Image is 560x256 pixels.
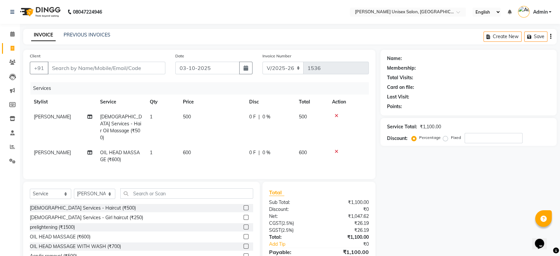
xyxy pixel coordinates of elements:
img: logo [17,3,62,21]
span: CGST [269,220,281,226]
div: Service Total: [387,123,417,130]
th: Service [96,95,146,109]
button: Create New [483,32,522,42]
span: OIL HEAD MASSAGE (₹600) [100,150,140,162]
div: OIL HEAD MASSAGE WITH WASH (₹700) [30,243,121,250]
th: Total [295,95,328,109]
label: Percentage [419,135,440,141]
img: Admin [518,6,530,18]
div: ₹26.19 [319,220,374,227]
button: Save [524,32,547,42]
span: 2.5% [282,227,292,233]
label: Fixed [451,135,461,141]
div: Payable: [264,248,319,256]
div: ₹1,047.62 [319,213,374,220]
div: Name: [387,55,402,62]
div: Net: [264,213,319,220]
label: Invoice Number [262,53,291,59]
span: 0 % [262,149,270,156]
div: ( ) [264,227,319,234]
span: 1 [150,150,152,156]
span: SGST [269,227,281,233]
th: Price [179,95,245,109]
span: 600 [183,150,191,156]
div: [DEMOGRAPHIC_DATA] Services - Girl haircut (₹250) [30,214,143,221]
input: Search by Name/Mobile/Email/Code [48,62,165,74]
span: [DEMOGRAPHIC_DATA] Services - Hair Oil Massage (₹500) [100,114,142,141]
a: PREVIOUS INVOICES [64,32,110,38]
div: ( ) [264,220,319,227]
div: OIL HEAD MASSAGE (₹600) [30,233,90,240]
th: Qty [146,95,179,109]
span: | [258,113,260,120]
span: 0 F [249,113,256,120]
span: 0 % [262,113,270,120]
button: +91 [30,62,48,74]
div: Sub Total: [264,199,319,206]
span: [PERSON_NAME] [34,114,71,120]
a: Add Tip [264,241,328,248]
label: Client [30,53,40,59]
div: ₹1,100.00 [319,234,374,241]
div: ₹26.19 [319,227,374,234]
div: Services [30,82,374,95]
div: Card on file: [387,84,414,91]
span: 600 [299,150,307,156]
b: 08047224946 [73,3,102,21]
div: [DEMOGRAPHIC_DATA] Services - Haircut (₹500) [30,205,136,212]
div: Points: [387,103,402,110]
span: 500 [183,114,191,120]
div: ₹0 [328,241,374,248]
div: ₹1,100.00 [420,123,441,130]
div: ₹1,100.00 [319,248,374,256]
div: ₹0 [319,206,374,213]
label: Date [175,53,184,59]
span: [PERSON_NAME] [34,150,71,156]
span: | [258,149,260,156]
div: Total: [264,234,319,241]
input: Search or Scan [120,188,253,199]
div: ₹1,100.00 [319,199,374,206]
iframe: chat widget [532,229,553,249]
span: 1 [150,114,152,120]
th: Action [328,95,369,109]
div: prelightening (₹1500) [30,224,75,231]
span: 2.5% [283,221,293,226]
div: Discount: [264,206,319,213]
th: Stylist [30,95,96,109]
span: 500 [299,114,307,120]
span: Total [269,189,284,196]
a: INVOICE [31,29,56,41]
div: Discount: [387,135,408,142]
span: 0 F [249,149,256,156]
div: Last Visit: [387,94,409,100]
span: Admin [533,9,547,16]
div: Total Visits: [387,74,413,81]
div: Membership: [387,65,416,72]
th: Disc [245,95,295,109]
